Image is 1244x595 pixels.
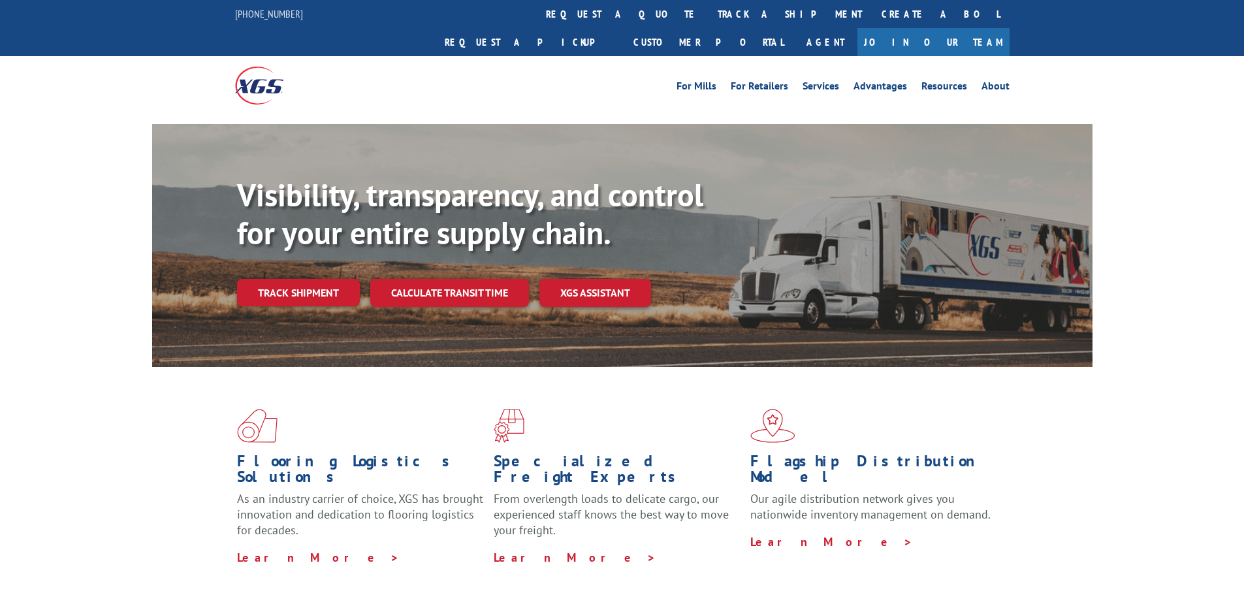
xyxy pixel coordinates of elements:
a: Join Our Team [857,28,1010,56]
a: Calculate transit time [370,279,529,307]
img: xgs-icon-total-supply-chain-intelligence-red [237,409,278,443]
img: xgs-icon-flagship-distribution-model-red [750,409,795,443]
span: As an industry carrier of choice, XGS has brought innovation and dedication to flooring logistics... [237,491,483,538]
b: Visibility, transparency, and control for your entire supply chain. [237,174,703,253]
a: Customer Portal [624,28,793,56]
a: Resources [921,81,967,95]
a: For Mills [677,81,716,95]
a: About [981,81,1010,95]
h1: Specialized Freight Experts [494,453,741,491]
a: Agent [793,28,857,56]
h1: Flooring Logistics Solutions [237,453,484,491]
a: [PHONE_NUMBER] [235,7,303,20]
a: Services [803,81,839,95]
a: Advantages [853,81,907,95]
a: For Retailers [731,81,788,95]
img: xgs-icon-focused-on-flooring-red [494,409,524,443]
a: Track shipment [237,279,360,306]
a: Learn More > [750,534,913,549]
a: Learn More > [237,550,400,565]
p: From overlength loads to delicate cargo, our experienced staff knows the best way to move your fr... [494,491,741,549]
a: Request a pickup [435,28,624,56]
span: Our agile distribution network gives you nationwide inventory management on demand. [750,491,991,522]
a: XGS ASSISTANT [539,279,651,307]
a: Learn More > [494,550,656,565]
h1: Flagship Distribution Model [750,453,997,491]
